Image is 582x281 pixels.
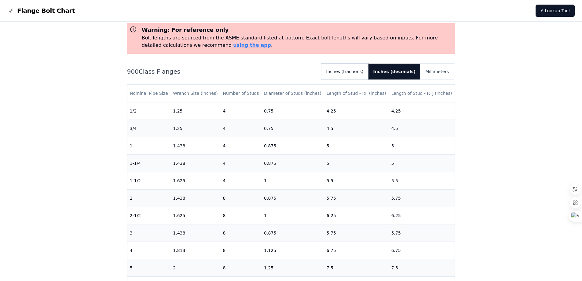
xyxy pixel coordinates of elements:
[324,102,389,120] td: 4.25
[536,5,575,17] a: ⚡ Lookup Tool
[127,120,171,137] td: 3/4
[220,120,262,137] td: 4
[220,259,262,276] td: 8
[127,242,171,259] td: 4
[127,207,171,224] td: 2-1/2
[127,85,171,102] th: Nominal Pipe Size
[220,172,262,189] td: 4
[389,259,455,276] td: 7.5
[389,120,455,137] td: 4.5
[389,154,455,172] td: 5
[389,189,455,207] td: 5.75
[127,67,317,76] h2: 900 Class Flanges
[127,189,171,207] td: 2
[324,189,389,207] td: 5.75
[220,137,262,154] td: 4
[170,102,220,120] td: 1.25
[170,259,220,276] td: 2
[389,242,455,259] td: 6.75
[220,189,262,207] td: 8
[220,224,262,242] td: 8
[262,259,324,276] td: 1.25
[170,154,220,172] td: 1.438
[127,137,171,154] td: 1
[170,242,220,259] td: 1.813
[324,120,389,137] td: 4.5
[127,224,171,242] td: 3
[321,64,368,79] button: Inches (fractions)
[220,242,262,259] td: 8
[220,85,262,102] th: Number of Studs
[389,172,455,189] td: 5.5
[127,154,171,172] td: 1-1/4
[420,64,454,79] button: Millimeters
[142,26,453,34] h3: Warning: For reference only
[324,85,389,102] th: Length of Stud - RF (inches)
[220,154,262,172] td: 4
[324,259,389,276] td: 7.5
[262,137,324,154] td: 0.875
[262,224,324,242] td: 0.875
[7,7,15,14] img: Flange Bolt Chart Logo
[262,120,324,137] td: 0.75
[7,6,75,15] a: Flange Bolt Chart LogoFlange Bolt Chart
[262,189,324,207] td: 0.875
[389,137,455,154] td: 5
[220,102,262,120] td: 4
[324,172,389,189] td: 5.5
[324,242,389,259] td: 6.75
[262,172,324,189] td: 1
[389,102,455,120] td: 4.25
[262,85,324,102] th: Diameter of Studs (inches)
[324,207,389,224] td: 6.25
[127,102,171,120] td: 1/2
[17,6,75,15] span: Flange Bolt Chart
[233,42,271,48] a: using the app
[170,137,220,154] td: 1.438
[389,85,455,102] th: Length of Stud - RTJ (inches)
[170,85,220,102] th: Wrench Size (inches)
[170,189,220,207] td: 1.438
[389,207,455,224] td: 6.25
[220,207,262,224] td: 8
[262,154,324,172] td: 0.875
[324,224,389,242] td: 5.75
[262,102,324,120] td: 0.75
[324,137,389,154] td: 5
[170,207,220,224] td: 1.625
[170,120,220,137] td: 1.25
[368,64,421,79] button: Inches (decimals)
[170,172,220,189] td: 1.625
[170,224,220,242] td: 1.438
[389,224,455,242] td: 5.75
[324,154,389,172] td: 5
[127,259,171,276] td: 5
[142,34,453,49] p: Bolt lengths are sourced from the ASME standard listed at bottom. Exact bolt lengths will vary ba...
[127,172,171,189] td: 1-1/2
[262,242,324,259] td: 1.125
[262,207,324,224] td: 1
